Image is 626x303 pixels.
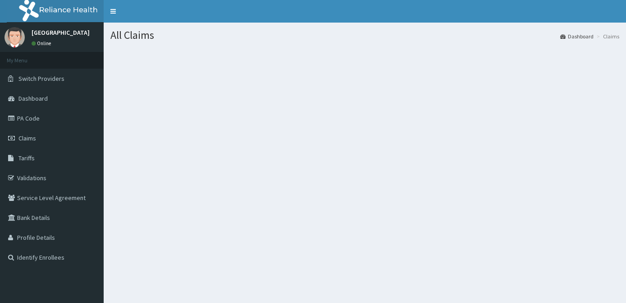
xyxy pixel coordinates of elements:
[18,94,48,103] span: Dashboard
[32,40,53,47] a: Online
[18,154,35,162] span: Tariffs
[5,27,25,47] img: User Image
[594,33,619,40] li: Claims
[560,33,594,40] a: Dashboard
[18,75,64,83] span: Switch Providers
[32,29,90,36] p: [GEOGRAPHIC_DATA]
[18,134,36,142] span: Claims
[110,29,619,41] h1: All Claims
